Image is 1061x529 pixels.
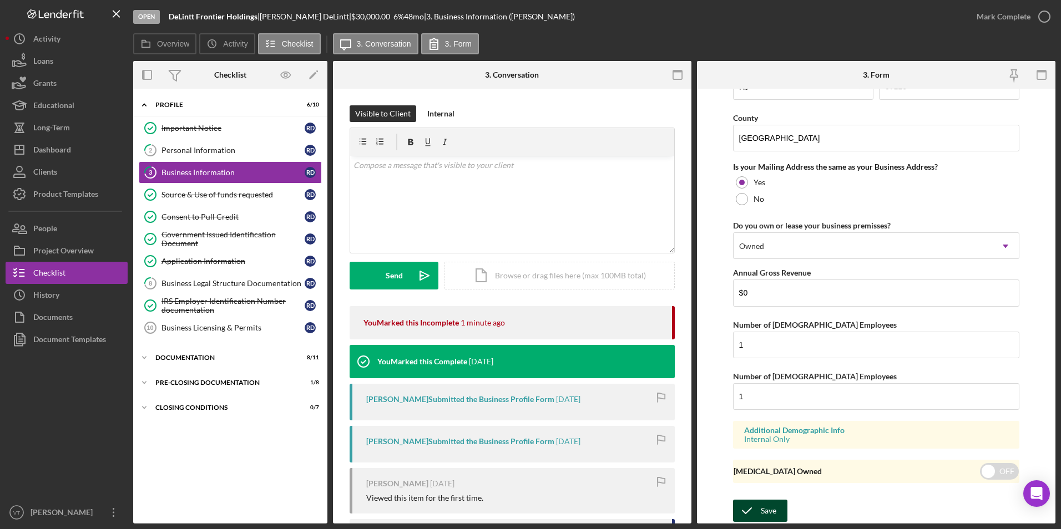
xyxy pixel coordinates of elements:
div: [PERSON_NAME] Submitted the Business Profile Form [366,437,554,446]
div: Open [133,10,160,24]
div: Business Licensing & Permits [161,323,305,332]
div: Important Notice [161,124,305,133]
button: Dashboard [6,139,128,161]
button: Loans [6,50,128,72]
button: History [6,284,128,306]
div: Clients [33,161,57,186]
div: R D [305,256,316,267]
button: Clients [6,161,128,183]
div: History [33,284,59,309]
button: 3. Conversation [333,33,418,54]
button: Grants [6,72,128,94]
div: [PERSON_NAME] Submitted the Business Profile Form [366,395,554,404]
div: $30,000.00 [351,12,393,21]
label: Checklist [282,39,314,48]
div: IRS Employer Identification Number documentation [161,297,305,314]
div: R D [305,278,316,289]
button: Product Templates [6,183,128,205]
div: Consent to Pull Credit [161,212,305,221]
a: Important NoticeRD [139,117,322,139]
button: Save [733,500,787,522]
label: County [733,113,758,123]
a: 8Business Legal Structure DocumentationRD [139,272,322,294]
button: Activity [6,28,128,50]
button: People [6,217,128,240]
div: R D [305,322,316,333]
label: 3. Conversation [357,39,411,48]
div: Viewed this item for the first time. [366,494,483,502]
button: Overview [133,33,196,54]
div: R D [305,211,316,222]
div: Project Overview [33,240,94,264]
div: Open Intercom Messenger [1023,480,1050,507]
tspan: 3 [149,169,152,176]
div: 48 mo [404,12,424,21]
div: Checklist [33,262,65,287]
div: Loans [33,50,53,75]
a: Application InformationRD [139,250,322,272]
button: Checklist [6,262,128,284]
button: Documents [6,306,128,328]
label: Annual Gross Revenue [733,268,811,277]
text: VT [13,510,20,516]
div: Send [386,262,403,289]
div: [PERSON_NAME] DeLintt | [260,12,351,21]
div: Closing Conditions [155,404,291,411]
time: 2025-08-06 11:40 [469,357,493,366]
div: R D [305,189,316,200]
label: Number of [DEMOGRAPHIC_DATA] Employees [733,320,897,329]
div: Grants [33,72,57,97]
div: Dashboard [33,139,71,164]
div: 8 / 11 [299,354,319,361]
a: IRS Employer Identification Number documentationRD [139,294,322,317]
div: [PERSON_NAME] [28,501,100,526]
a: Consent to Pull CreditRD [139,206,322,228]
div: Additional Demographic Info [744,426,1009,435]
label: No [754,195,764,204]
div: Source & Use of funds requested [161,190,305,199]
div: Documents [33,306,73,331]
div: Owned [739,242,764,251]
a: 3Business InformationRD [139,161,322,184]
div: You Marked this Complete [377,357,467,366]
div: R D [305,145,316,156]
div: Profile [155,101,291,108]
tspan: 8 [149,279,152,287]
button: Mark Complete [966,6,1055,28]
div: 3. Conversation [485,70,539,79]
div: You Marked this Incomplete [363,318,459,327]
div: Document Templates [33,328,106,353]
button: Educational [6,94,128,116]
div: Application Information [161,257,305,266]
button: Checklist [258,33,321,54]
div: Mark Complete [977,6,1030,28]
a: Long-Term [6,116,128,139]
div: 1 / 8 [299,379,319,386]
div: R D [305,300,316,311]
time: 2025-08-05 22:57 [430,479,454,488]
div: Business Legal Structure Documentation [161,279,305,288]
button: Document Templates [6,328,128,350]
div: Internal Only [744,435,1009,444]
label: Overview [157,39,189,48]
a: 2Personal InformationRD [139,139,322,161]
div: R D [305,233,316,245]
div: Documentation [155,354,291,361]
button: VT[PERSON_NAME] [6,501,128,523]
div: 6 % [393,12,404,21]
div: 6 / 10 [299,101,319,108]
time: 2025-08-05 23:04 [556,395,580,404]
a: Government Issued Identification DocumentRD [139,228,322,250]
div: Government Issued Identification Document [161,230,305,248]
button: 3. Form [421,33,479,54]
